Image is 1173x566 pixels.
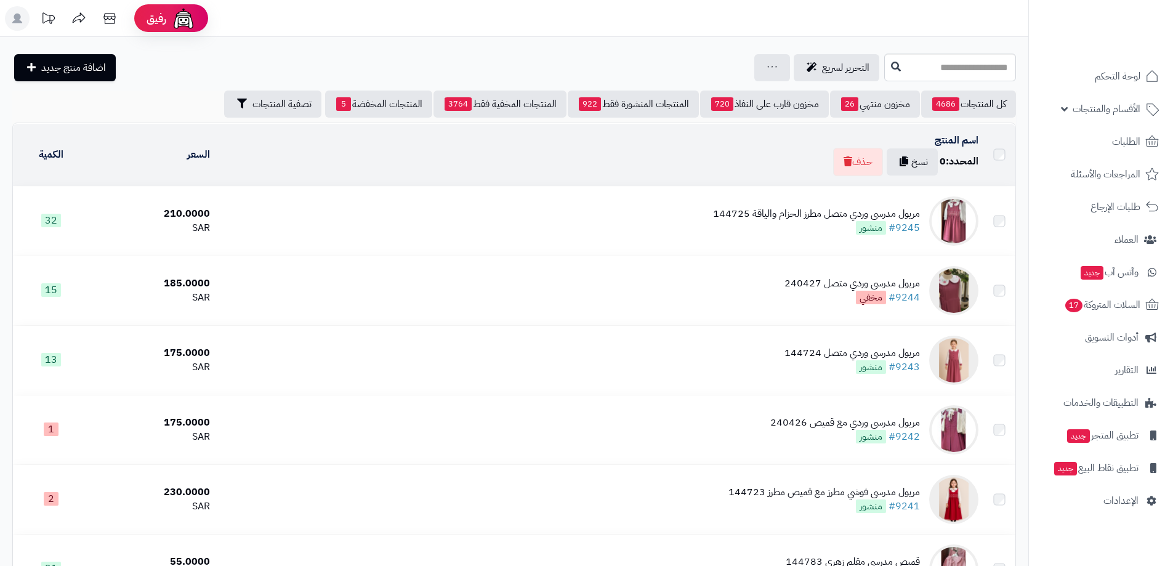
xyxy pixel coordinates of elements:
a: #9245 [889,220,920,235]
span: السلات المتروكة [1064,296,1140,313]
a: المنتجات المنشورة فقط922 [568,91,699,118]
span: 720 [711,97,733,111]
a: #9241 [889,499,920,514]
div: 230.0000 [95,485,210,499]
div: مريول مدرسي وردي متصل 240427 [784,277,920,291]
div: 210.0000 [95,207,210,221]
a: #9242 [889,429,920,444]
span: منشور [856,360,886,374]
a: #9243 [889,360,920,374]
a: التقارير [1036,355,1166,385]
a: وآتس آبجديد [1036,257,1166,287]
a: الكمية [39,147,63,162]
img: ai-face.png [171,6,196,31]
div: 175.0000 [95,416,210,430]
a: تطبيق نقاط البيعجديد [1036,453,1166,483]
a: المنتجات المخفية فقط3764 [433,91,566,118]
div: SAR [95,499,210,514]
span: 4686 [932,97,959,111]
a: مخزون منتهي26 [830,91,920,118]
span: وآتس آب [1079,264,1139,281]
button: حذف [833,148,883,176]
div: مريول مدرسي فوشي مطرز مع قميص مطرز 144723 [728,485,920,499]
span: تطبيق المتجر [1066,427,1139,444]
a: السعر [187,147,210,162]
span: التقارير [1115,362,1139,379]
span: أدوات التسويق [1085,329,1139,346]
span: مخفي [856,291,886,304]
span: 2 [44,492,58,506]
span: 26 [841,97,858,111]
span: 13 [41,353,61,366]
a: تحديثات المنصة [33,6,63,34]
span: التحرير لسريع [822,60,869,75]
div: SAR [95,291,210,305]
a: التطبيقات والخدمات [1036,388,1166,418]
img: مريول مدرسي وردي مع قميص 240426 [929,405,978,455]
span: 5 [336,97,351,111]
span: الإعدادات [1103,492,1139,509]
span: 32 [41,214,61,227]
span: التطبيقات والخدمات [1063,394,1139,411]
div: مريول مدرسي وردي متصل 144724 [784,346,920,360]
img: مريول مدرسي فوشي مطرز مع قميص مطرز 144723 [929,475,978,524]
a: اسم المنتج [935,133,978,148]
a: السلات المتروكة17 [1036,290,1166,320]
span: رفيق [147,11,166,26]
span: 0 [940,154,946,169]
span: 922 [579,97,601,111]
span: المراجعات والأسئلة [1071,166,1140,183]
a: #9244 [889,290,920,305]
a: الإعدادات [1036,486,1166,515]
span: 17 [1065,299,1082,312]
span: الأقسام والمنتجات [1073,100,1140,118]
div: 185.0000 [95,277,210,291]
a: اضافة منتج جديد [14,54,116,81]
span: منشور [856,221,886,235]
span: تطبيق نقاط البيع [1053,459,1139,477]
a: أدوات التسويق [1036,323,1166,352]
span: العملاء [1115,231,1139,248]
a: مخزون قارب على النفاذ720 [700,91,829,118]
a: طلبات الإرجاع [1036,192,1166,222]
button: نسخ [887,148,938,176]
a: تطبيق المتجرجديد [1036,421,1166,450]
span: 3764 [445,97,472,111]
div: مريول مدرسي وردي مع قميص 240426 [770,416,920,430]
span: جديد [1081,266,1103,280]
button: تصفية المنتجات [224,91,321,118]
img: مريول مدرسي وردي متصل مطرز الحزام والياقة 144725 [929,196,978,246]
div: 175.0000 [95,346,210,360]
span: 1 [44,422,58,436]
span: الطلبات [1112,133,1140,150]
a: التحرير لسريع [794,54,879,81]
div: SAR [95,360,210,374]
span: لوحة التحكم [1095,68,1140,85]
div: المحدد: [940,155,978,169]
a: المراجعات والأسئلة [1036,160,1166,189]
img: مريول مدرسي وردي متصل 144724 [929,336,978,385]
a: المنتجات المخفضة5 [325,91,432,118]
a: لوحة التحكم [1036,62,1166,91]
span: طلبات الإرجاع [1090,198,1140,216]
div: SAR [95,221,210,235]
span: جديد [1054,462,1077,475]
span: تصفية المنتجات [252,97,312,111]
span: منشور [856,499,886,513]
div: SAR [95,430,210,444]
a: كل المنتجات4686 [921,91,1016,118]
span: جديد [1067,429,1090,443]
span: 15 [41,283,61,297]
span: منشور [856,430,886,443]
span: اضافة منتج جديد [41,60,106,75]
a: العملاء [1036,225,1166,254]
a: الطلبات [1036,127,1166,156]
div: مريول مدرسي وردي متصل مطرز الحزام والياقة 144725 [713,207,920,221]
img: مريول مدرسي وردي متصل 240427 [929,266,978,315]
img: logo-2.png [1089,34,1161,60]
